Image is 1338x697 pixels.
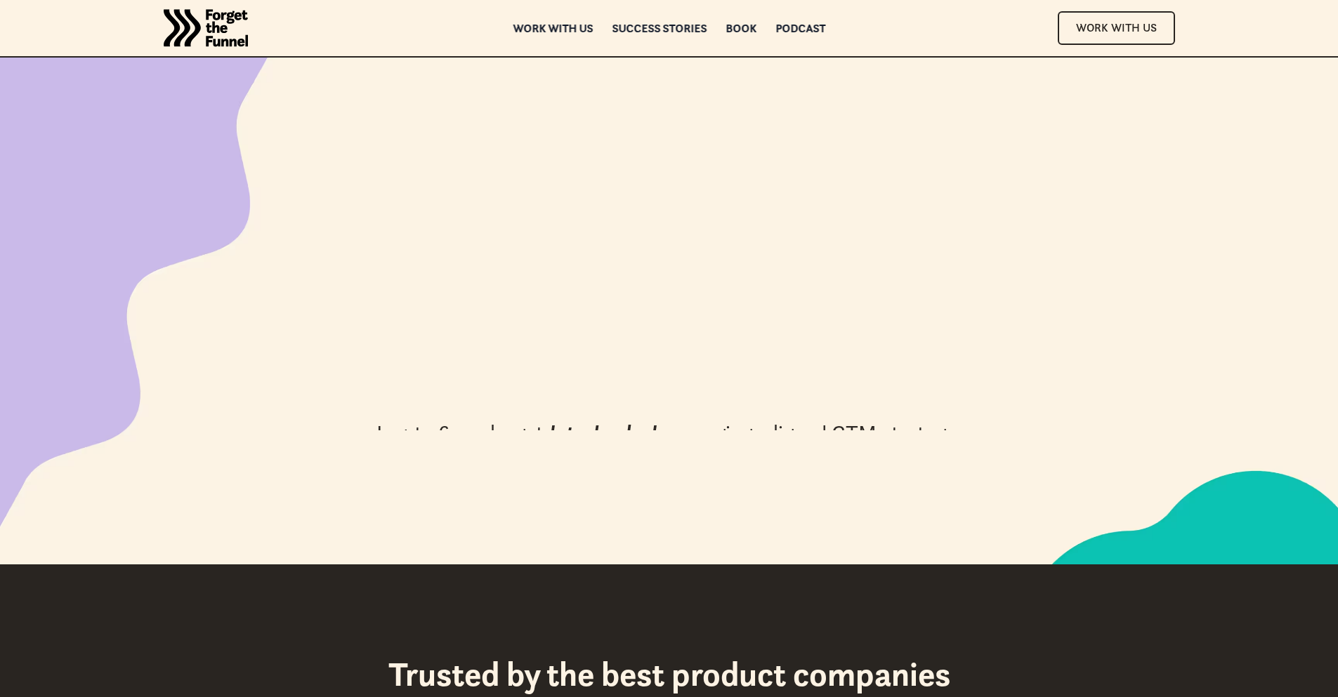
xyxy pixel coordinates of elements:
[775,23,825,33] a: Podcast
[371,419,968,476] div: In 4 to 6 weeks get messaging, aligned GTM strategy, and a to move forward with confidence.
[513,23,593,33] a: Work with us
[726,23,756,33] a: Book
[612,23,707,33] a: Success Stories
[544,420,657,446] em: data-backed
[388,654,950,695] h2: Trusted by the best product companies
[1058,11,1175,44] a: Work With Us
